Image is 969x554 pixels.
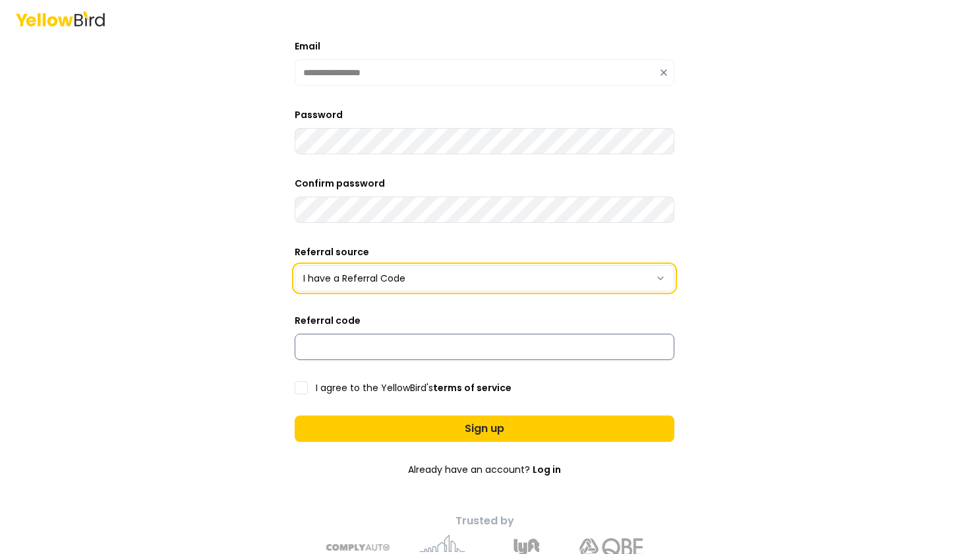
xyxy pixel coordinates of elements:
a: terms of service [433,381,512,394]
a: Log in [533,463,561,476]
label: Email [295,40,320,53]
button: Sign up [295,415,674,442]
label: Referral source [295,245,369,259]
label: Referral code [295,314,361,327]
label: I agree to the YellowBird's [316,383,512,392]
label: Password [295,108,343,121]
p: Trusted by [295,513,674,529]
p: Already have an account? [295,463,674,476]
label: Confirm password [295,177,385,190]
